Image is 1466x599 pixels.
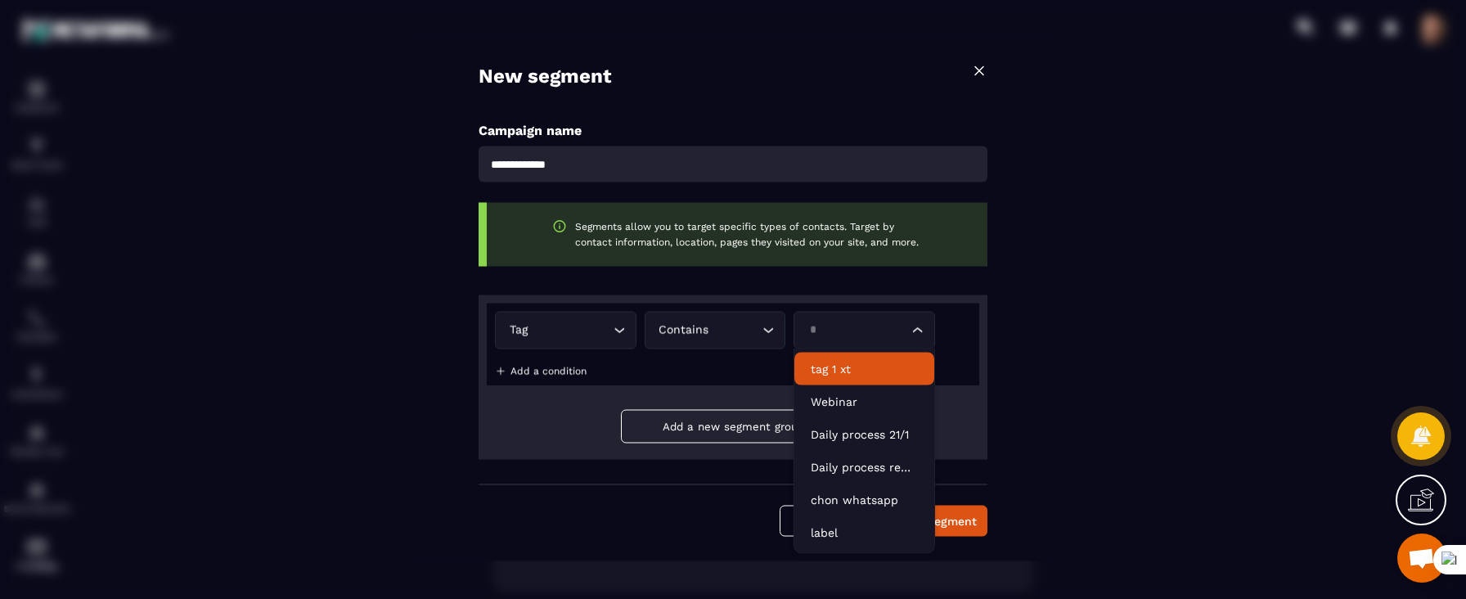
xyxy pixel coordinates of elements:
h4: New segment [479,63,611,90]
div: Search for option [794,312,935,349]
span: Contains [655,322,713,340]
p: label [811,525,918,541]
a: Mở cuộc trò chuyện [1397,534,1446,583]
p: Segments allow you to target specific types of contacts. Target by contact information, location,... [575,219,922,250]
p: Daily process required [811,459,918,475]
button: Cancel [780,506,845,537]
p: Daily process 21/1 [811,426,918,443]
p: chon whatsapp [811,492,918,508]
div: Search for option [645,312,786,349]
div: Search for option [495,312,636,349]
p: Add a condition [510,366,587,377]
input: Search for option [531,322,609,340]
span: Tag [506,322,531,340]
input: Search for option [804,322,908,340]
img: plus [495,366,506,377]
p: Webinar [811,394,918,410]
p: Campaign name [479,123,987,138]
img: warning-green.f85f90c2.svg [552,219,567,234]
img: close [971,63,987,79]
p: tag 1 xt [811,361,918,377]
input: Search for option [713,322,759,340]
button: Add a new segment group [621,410,846,444]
